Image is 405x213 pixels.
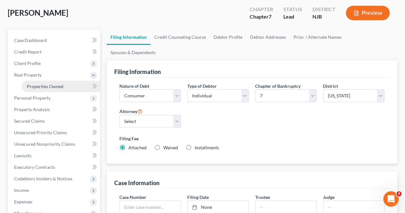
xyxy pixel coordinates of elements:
label: Attorney [119,107,142,115]
label: Trustee [255,194,270,201]
div: Status [283,6,302,13]
a: Unsecured Priority Claims [9,127,100,138]
input: -- [255,201,316,213]
span: Personal Property [14,95,51,101]
label: Judge [323,194,335,201]
a: Spouses & Dependents [107,45,159,60]
label: Filing Date [187,194,209,201]
a: Lawsuits [9,150,100,161]
span: Income [14,187,29,193]
span: Property Analysis [14,107,50,112]
span: Attached [128,145,147,150]
iframe: Intercom live chat [383,191,399,207]
a: Unsecured Nonpriority Claims [9,138,100,150]
span: Lawsuits [14,153,31,158]
span: Client Profile [14,61,41,66]
span: Case Dashboard [14,37,47,43]
div: Case Information [114,179,159,187]
span: 7 [269,13,271,20]
div: Chapter [250,6,273,13]
div: Filing Information [114,68,161,76]
span: Unsecured Priority Claims [14,130,67,135]
span: Installments [195,145,219,150]
span: Credit Report [14,49,42,54]
span: Codebtors Insiders & Notices [14,176,72,181]
label: Chapter of Bankruptcy [255,83,301,89]
a: None [188,201,248,213]
div: NJB [312,13,336,20]
button: Preview [346,6,390,20]
a: Property Analysis [9,104,100,115]
label: Nature of Debt [119,83,149,89]
span: Expenses [14,199,32,204]
label: District [323,83,338,89]
a: Secured Claims [9,115,100,127]
span: Unsecured Nonpriority Claims [14,141,75,147]
div: Chapter [250,13,273,20]
a: Executory Contracts [9,161,100,173]
a: Case Dashboard [9,35,100,46]
a: Debtor Profile [210,29,246,45]
input: Enter case number... [120,201,181,213]
span: Secured Claims [14,118,45,124]
div: Lead [283,13,302,20]
span: Properties Owned [27,84,63,89]
input: -- [323,201,384,213]
span: Real Property [14,72,42,78]
a: Prior / Alternate Names [290,29,345,45]
label: Filing Fee [119,135,385,142]
a: Debtor Addresses [246,29,290,45]
a: Filing Information [107,29,150,45]
label: Case Number [119,194,146,201]
span: [PERSON_NAME] [8,8,68,17]
div: District [312,6,336,13]
a: Credit Report [9,46,100,58]
a: Credit Counseling Course [150,29,210,45]
span: Waived [163,145,178,150]
label: Type of Debtor [187,83,217,89]
span: 4 [396,191,401,196]
a: Properties Owned [22,81,100,92]
span: Executory Contracts [14,164,55,170]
